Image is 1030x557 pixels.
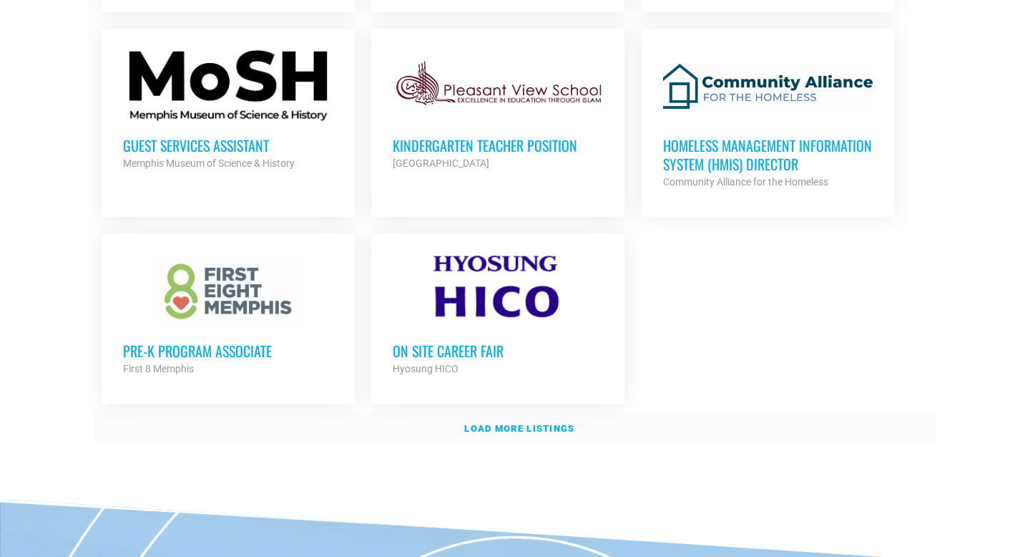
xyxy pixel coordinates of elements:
[464,423,574,434] strong: Load more listings
[371,29,624,193] a: Kindergarten Teacher Position [GEOGRAPHIC_DATA]
[663,136,873,173] h3: Homeless Management Information System (HMIS) Director
[102,29,355,193] a: Guest Services Assistant Memphis Museum of Science & History
[102,234,355,399] a: Pre-K Program Associate First 8 Memphis
[371,234,624,399] a: On Site Career Fair Hyosung HICO
[393,158,489,169] strong: [GEOGRAPHIC_DATA]
[393,363,458,374] strong: Hyosung HICO
[642,29,895,212] a: Homeless Management Information System (HMIS) Director Community Alliance for the Homeless
[123,158,295,169] strong: Memphis Museum of Science & History
[123,342,333,360] h3: Pre-K Program Associate
[393,342,603,360] h3: On Site Career Fair
[123,136,333,155] h3: Guest Services Assistant
[93,412,937,445] a: Load more listings
[123,363,194,374] strong: First 8 Memphis
[663,176,828,188] strong: Community Alliance for the Homeless
[393,136,603,155] h3: Kindergarten Teacher Position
